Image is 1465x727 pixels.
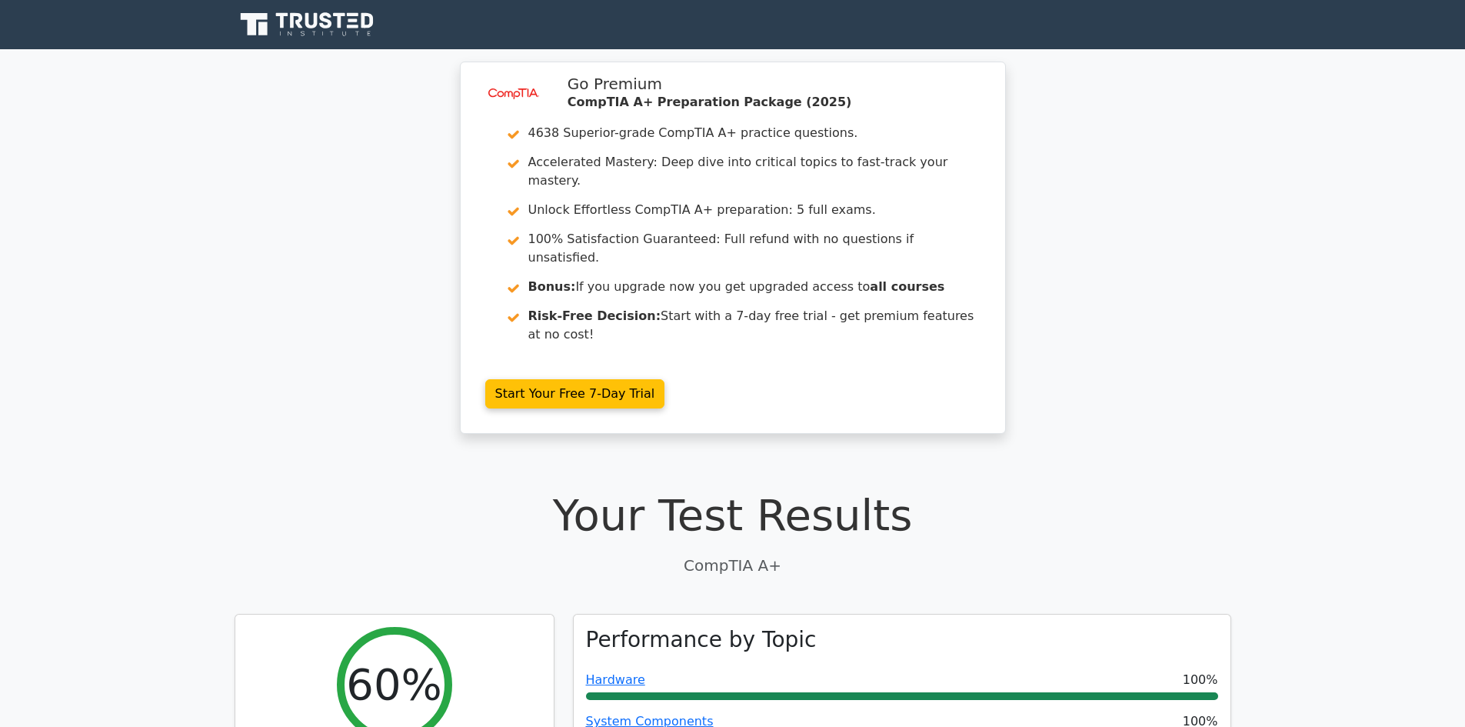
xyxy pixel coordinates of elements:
h3: Performance by Topic [586,627,817,653]
h2: 60% [346,659,441,710]
a: Hardware [586,672,645,687]
span: 100% [1183,671,1218,689]
a: Start Your Free 7-Day Trial [485,379,665,409]
p: CompTIA A+ [235,554,1231,577]
h1: Your Test Results [235,489,1231,541]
